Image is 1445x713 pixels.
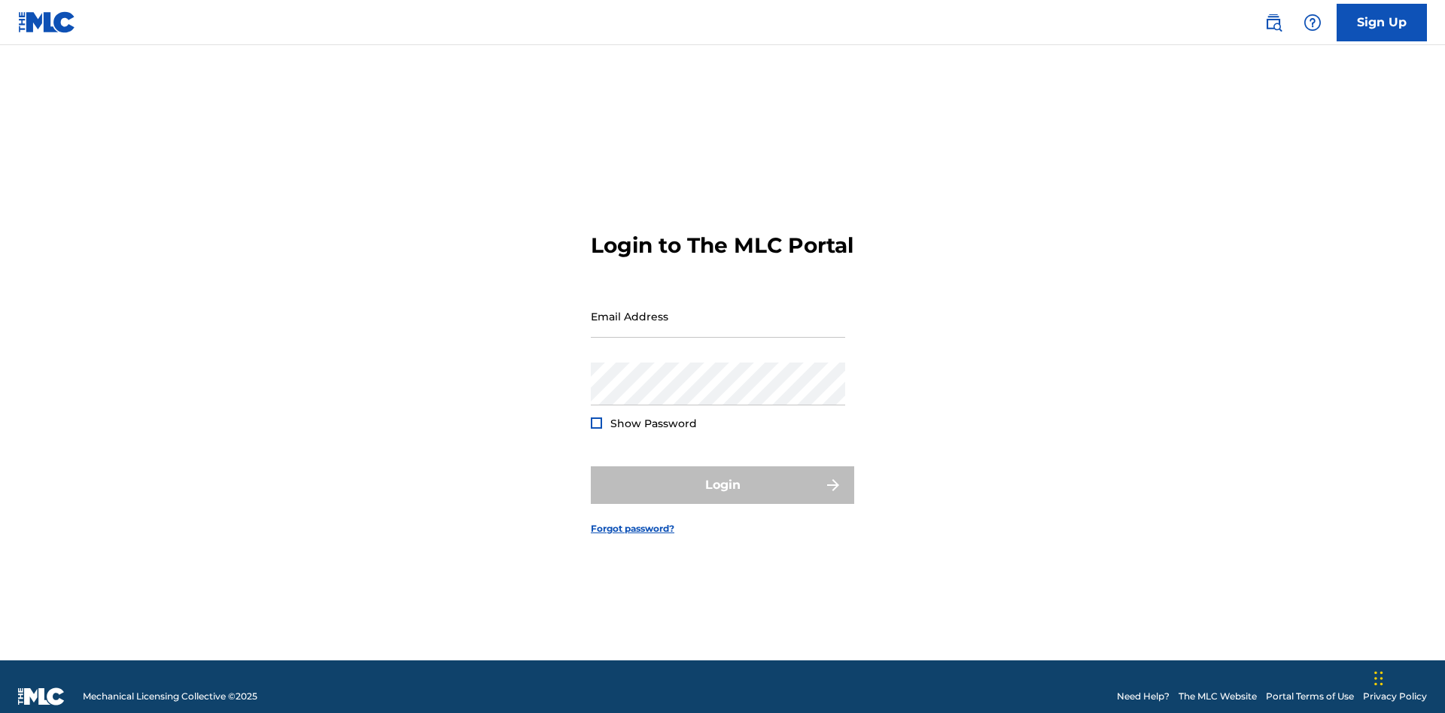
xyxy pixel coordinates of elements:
[83,690,257,703] span: Mechanical Licensing Collective © 2025
[1370,641,1445,713] iframe: Chat Widget
[591,522,674,536] a: Forgot password?
[1258,8,1288,38] a: Public Search
[1117,690,1170,703] a: Need Help?
[1297,8,1328,38] div: Help
[1179,690,1257,703] a: The MLC Website
[1264,14,1282,32] img: search
[1266,690,1354,703] a: Portal Terms of Use
[1374,656,1383,701] div: Drag
[18,11,76,33] img: MLC Logo
[591,232,853,259] h3: Login to The MLC Portal
[1363,690,1427,703] a: Privacy Policy
[1337,4,1427,41] a: Sign Up
[1304,14,1322,32] img: help
[18,687,65,705] img: logo
[610,417,697,430] span: Show Password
